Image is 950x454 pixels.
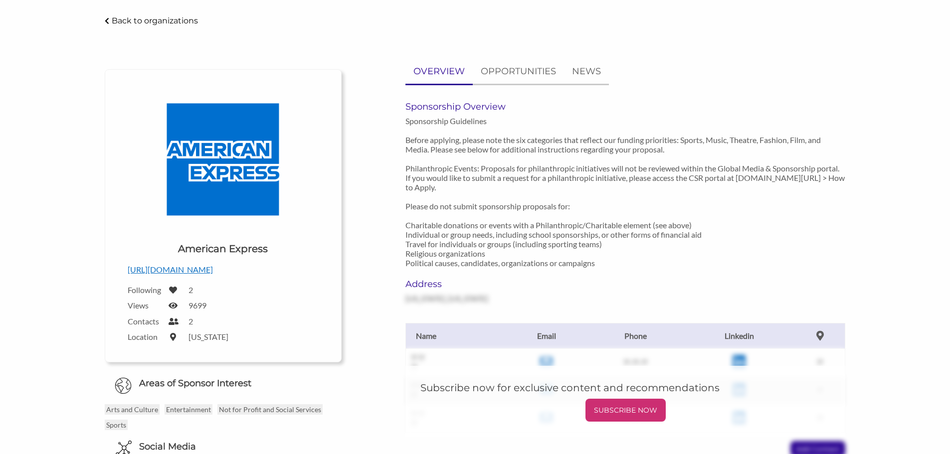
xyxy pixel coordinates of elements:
p: Sports [105,420,128,430]
label: 2 [189,316,193,326]
p: Arts and Culture [105,404,160,415]
img: Globe Icon [115,377,132,394]
p: NEWS [572,64,601,79]
p: Back to organizations [112,16,198,25]
p: OVERVIEW [413,64,465,79]
label: Following [128,285,163,295]
label: [US_STATE] [189,332,228,341]
p: OPPORTUNITIES [481,64,556,79]
label: Views [128,301,163,310]
img: American Express Logo [148,85,298,234]
h6: Sponsorship Overview [405,101,845,112]
p: Entertainment [165,404,212,415]
p: SUBSCRIBE NOW [589,403,662,418]
h6: Areas of Sponsor Interest [97,377,349,390]
th: Phone [587,323,684,348]
h6: Social Media [139,441,196,453]
label: 9699 [189,301,206,310]
h1: American Express [178,242,268,256]
h5: Subscribe now for exclusive content and recommendations [420,381,830,395]
p: Not for Profit and Social Services [217,404,323,415]
th: Email [505,323,587,348]
a: SUBSCRIBE NOW [420,399,830,422]
p: Sponsorship Guidelines Before applying, please note the six categories that reflect our funding p... [405,116,845,268]
th: Linkedin [683,323,795,348]
th: Name [405,323,505,348]
label: Contacts [128,316,163,326]
p: [URL][DOMAIN_NAME] [128,263,319,276]
label: 2 [189,285,193,295]
label: Location [128,332,163,341]
h6: Address [405,279,542,290]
